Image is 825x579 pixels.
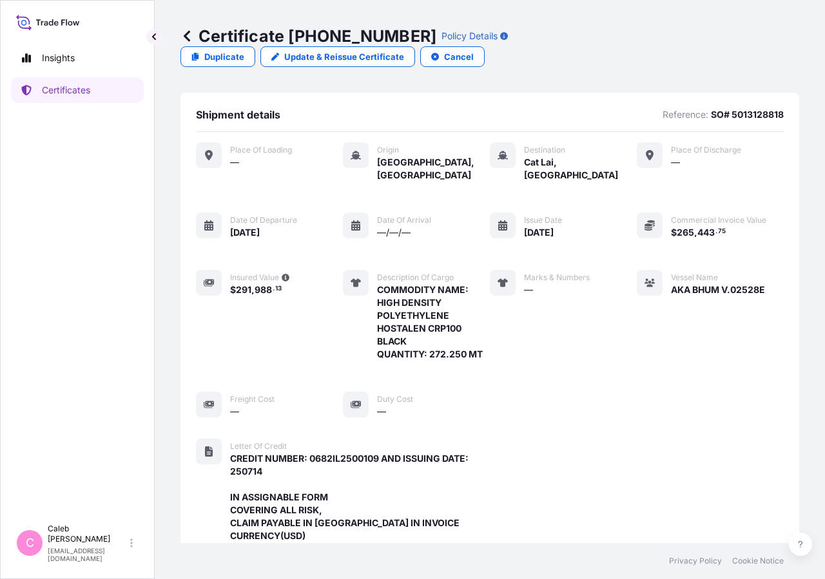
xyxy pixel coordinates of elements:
span: . [715,229,717,234]
span: , [251,285,255,294]
a: Certificates [11,77,144,103]
p: SO# 5013128818 [711,108,784,121]
p: Duplicate [204,50,244,63]
a: Insights [11,45,144,71]
span: Place of Loading [230,145,292,155]
span: Description of cargo [377,272,454,283]
span: [DATE] [524,226,554,239]
span: — [230,156,239,169]
span: $ [671,228,677,237]
span: 13 [275,287,282,291]
span: — [524,283,533,296]
span: 443 [697,228,715,237]
span: Marks & Numbers [524,272,590,283]
p: Update & Reissue Certificate [284,50,404,63]
span: Destination [524,145,565,155]
span: Commercial Invoice Value [671,215,766,225]
span: Vessel Name [671,272,718,283]
p: Policy Details [442,30,498,43]
p: Certificates [42,84,90,97]
span: $ [230,285,236,294]
button: Cancel [420,46,485,67]
span: —/—/— [377,226,411,239]
p: Caleb [PERSON_NAME] [48,524,128,544]
span: COMMODITY NAME: HIGH DENSITY POLYETHYLENE HOSTALEN CRP100 BLACK QUANTITY: 272.250 MT [377,283,490,361]
span: Shipment details [196,108,280,121]
a: Update & Reissue Certificate [260,46,415,67]
span: Issue Date [524,215,562,225]
p: Cancel [444,50,474,63]
span: — [671,156,680,169]
span: [DATE] [230,226,260,239]
p: Certificate [PHONE_NUMBER] [180,26,436,46]
span: 291 [236,285,251,294]
span: [GEOGRAPHIC_DATA], [GEOGRAPHIC_DATA] [377,156,490,182]
span: AKA BHUM V.02528E [671,283,765,296]
a: Cookie Notice [732,556,784,566]
span: Origin [377,145,399,155]
span: 75 [718,229,726,234]
span: Duty Cost [377,394,413,404]
span: — [377,405,386,418]
span: 265 [677,228,694,237]
p: [EMAIL_ADDRESS][DOMAIN_NAME] [48,547,128,562]
span: Date of arrival [377,215,431,225]
span: , [694,228,697,237]
span: — [230,405,239,418]
span: Letter of Credit [230,441,287,451]
span: Insured Value [230,272,279,283]
p: Reference: [663,108,708,121]
span: 988 [255,285,272,294]
span: Cat Lai, [GEOGRAPHIC_DATA] [524,156,637,182]
a: Duplicate [180,46,255,67]
span: Date of departure [230,215,297,225]
a: Privacy Policy [669,556,722,566]
span: Place of discharge [671,145,741,155]
span: C [26,536,34,549]
p: Insights [42,52,75,64]
span: Freight Cost [230,394,275,404]
span: . [273,287,275,291]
